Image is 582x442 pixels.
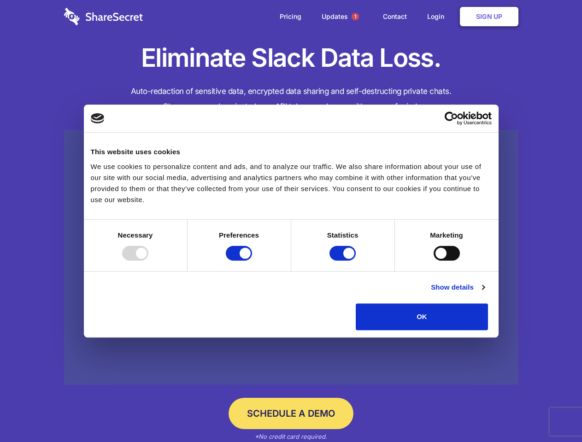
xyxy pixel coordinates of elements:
img: logo-wordmark-white-trans-d4663122ce5f474addd5e946df7df03e33cb6a1c49d2221995e7729f52c070b2.svg [64,8,143,25]
img: logo [91,113,105,123]
div: We use cookies to personalize content and ads, and to analyze our traffic. We also share informat... [91,161,492,205]
strong: Necessary [118,231,153,239]
a: Usercentrics Cookiebot - opens in a new window [411,111,492,125]
a: Sign Up [460,7,518,26]
a: Login [418,2,458,31]
a: Contact [374,2,416,31]
em: *No credit card required. [255,433,327,440]
strong: Marketing [430,231,463,239]
strong: Preferences [219,231,259,239]
a: Schedule a Demo [229,398,353,429]
h1: Eliminate Slack Data Loss. [64,41,518,75]
button: OK [356,303,488,330]
h4: Auto-redaction of sensitive data, encrypted data sharing and self-destructing private chats. Shar... [64,84,518,114]
a: Wistia video thumbnail [64,130,518,385]
a: Pricing [270,2,311,31]
span: 1 [352,13,359,20]
strong: Statistics [327,231,359,239]
div: This website uses cookies [91,146,492,157]
a: Show details [431,282,484,293]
